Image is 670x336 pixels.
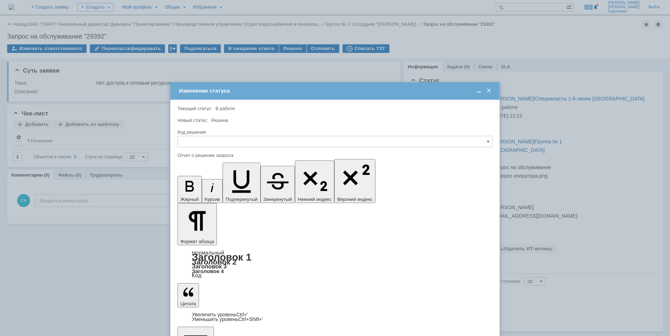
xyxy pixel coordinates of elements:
[178,118,208,123] label: Новый статус:
[178,153,491,158] div: Отчет о решении запроса
[236,312,248,317] span: Ctrl+'
[178,250,492,278] div: Формат абзаца
[263,197,292,202] span: Зачеркнутый
[295,160,335,203] button: Нижний индекс
[223,163,260,203] button: Подчеркнутый
[178,130,491,134] div: Код решения
[192,258,237,266] a: Заголовок 2
[180,301,196,306] span: Цитата
[192,312,248,317] a: Increase
[192,249,224,256] a: Нормальный
[298,197,332,202] span: Нижний индекс
[192,268,224,274] a: Заголовок 4
[225,197,257,202] span: Подчеркнутый
[475,88,482,94] span: Свернуть (Ctrl + M)
[179,88,492,94] div: Изменение статуса
[261,166,295,203] button: Зачеркнутый
[215,106,235,111] span: В работе
[238,316,263,322] span: Ctrl+Shift+'
[485,88,492,94] span: Закрыть
[211,118,228,123] span: Решена
[178,176,202,203] button: Жирный
[180,197,199,202] span: Жирный
[178,203,217,245] button: Формат абзаца
[178,283,199,307] button: Цитата
[178,106,212,111] label: Текущий статус:
[192,272,202,279] a: Код
[178,312,492,322] div: Цитата
[334,159,375,203] button: Верхний индекс
[202,179,223,203] button: Курсив
[180,239,214,244] span: Формат абзаца
[205,197,220,202] span: Курсив
[192,263,227,270] a: Заголовок 3
[192,316,263,322] a: Decrease
[192,252,252,263] a: Заголовок 1
[337,197,373,202] span: Верхний индекс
